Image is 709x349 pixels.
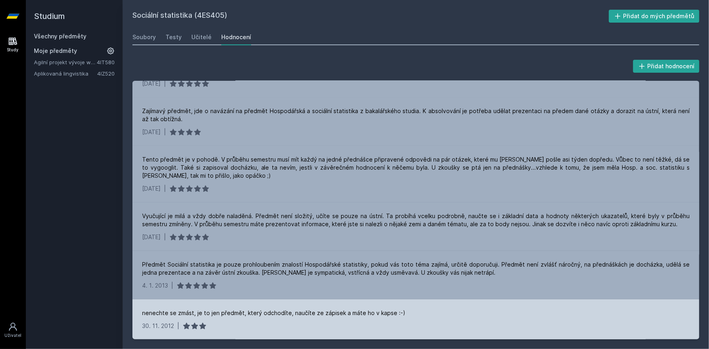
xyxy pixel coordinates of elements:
[2,32,24,57] a: Study
[142,185,161,193] div: [DATE]
[164,80,166,88] div: |
[166,33,182,41] div: Testy
[97,70,115,77] a: 4IZ520
[142,128,161,136] div: [DATE]
[142,322,174,330] div: 30. 11. 2012
[164,185,166,193] div: |
[142,233,161,241] div: [DATE]
[164,128,166,136] div: |
[142,212,690,228] div: Vyučující je milá a vždy dobře naladěná. Předmět není složitý, učíte se pouze na ústní. Ta probíh...
[34,58,97,66] a: Agilní projekt vývoje webové aplikace
[4,332,21,338] div: Uživatel
[191,33,212,41] div: Učitelé
[34,47,77,55] span: Moje předměty
[142,156,690,180] div: Tento předmět je v pohodě. V průběhu semestru musí mít každý na jedné přednášce připravené odpově...
[142,261,690,277] div: Předmět Sociální statistika je pouze prohloubením znalostí Hospodářské statistiky, pokud vás toto...
[171,282,173,290] div: |
[34,69,97,78] a: Aplikovaná lingvistika
[177,322,179,330] div: |
[142,107,690,123] div: Zajímavý předmět, jde o navázání na předmět Hospodářská a sociální statistika z bakalářského stud...
[142,309,405,317] div: nenechte se zmást, je to jen předmět, který odchodíte, naučíte ze zápisek a máte ho v kapse :-)
[191,29,212,45] a: Učitelé
[221,33,251,41] div: Hodnocení
[142,80,161,88] div: [DATE]
[2,318,24,343] a: Uživatel
[132,33,156,41] div: Soubory
[221,29,251,45] a: Hodnocení
[97,59,115,65] a: 4IT580
[633,60,700,73] button: Přidat hodnocení
[166,29,182,45] a: Testy
[609,10,700,23] button: Přidat do mých předmětů
[142,282,168,290] div: 4. 1. 2013
[164,233,166,241] div: |
[34,33,86,40] a: Všechny předměty
[132,10,609,23] h2: Sociální statistika (4ES405)
[7,47,19,53] div: Study
[132,29,156,45] a: Soubory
